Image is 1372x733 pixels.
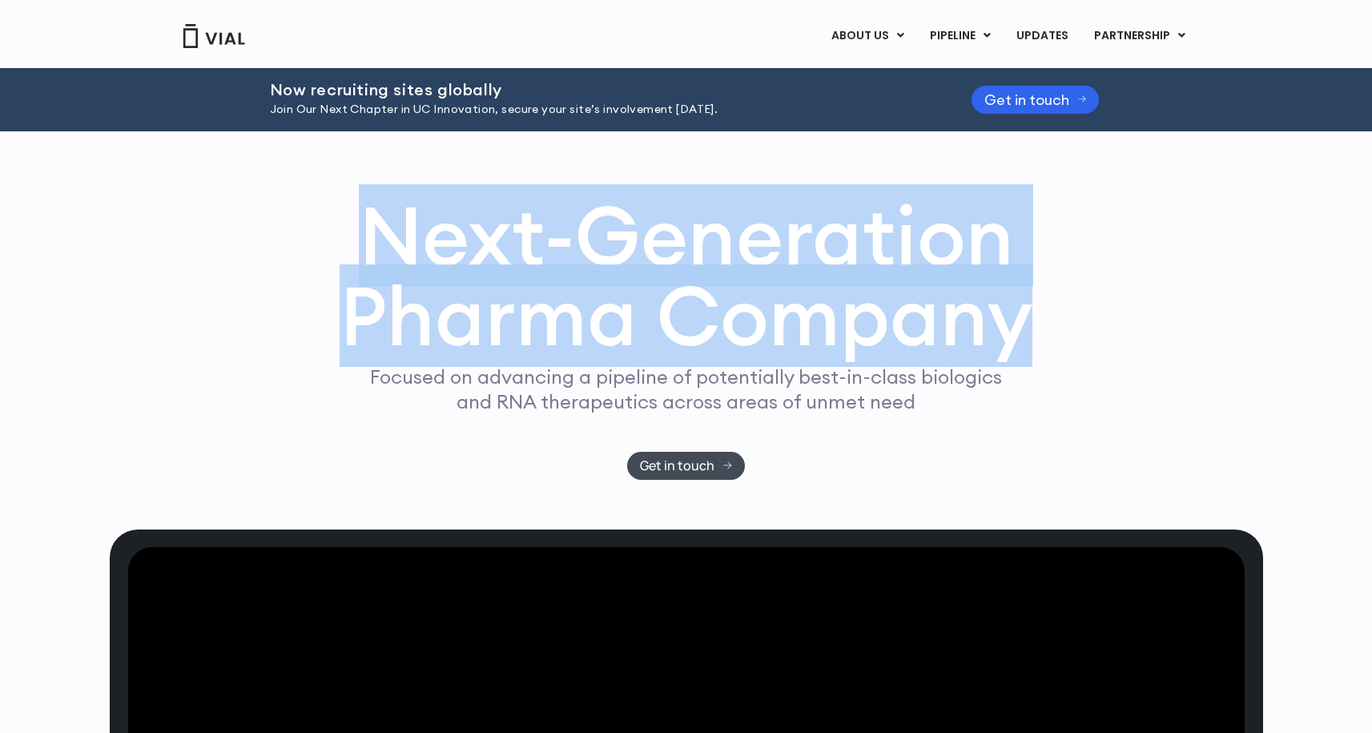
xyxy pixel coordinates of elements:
[984,94,1069,106] span: Get in touch
[972,86,1100,114] a: Get in touch
[270,81,931,99] h2: Now recruiting sites globally
[340,195,1033,357] h1: Next-Generation Pharma Company
[364,364,1009,414] p: Focused on advancing a pipeline of potentially best-in-class biologics and RNA therapeutics acros...
[819,22,916,50] a: ABOUT USMenu Toggle
[1004,22,1080,50] a: UPDATES
[270,101,931,119] p: Join Our Next Chapter in UC Innovation, secure your site’s involvement [DATE].
[917,22,1003,50] a: PIPELINEMenu Toggle
[640,460,714,472] span: Get in touch
[627,452,745,480] a: Get in touch
[182,24,246,48] img: Vial Logo
[1081,22,1198,50] a: PARTNERSHIPMenu Toggle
